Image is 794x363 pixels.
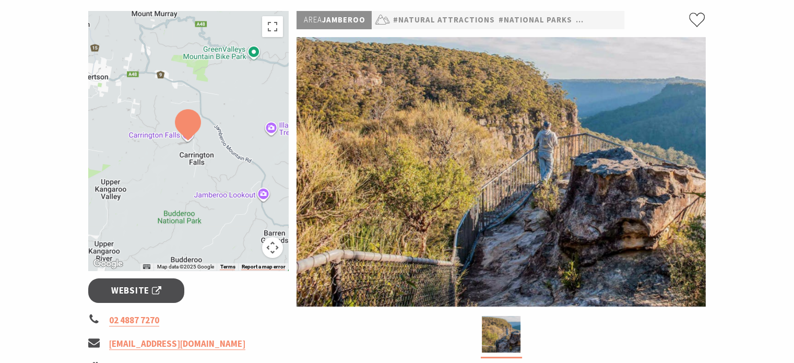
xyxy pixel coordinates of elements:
[91,257,125,271] img: Google
[91,257,125,271] a: Open this area in Google Maps (opens a new window)
[241,264,285,270] a: Report a map error
[111,284,161,298] span: Website
[157,264,214,270] span: Map data ©2025 Google
[498,14,572,27] a: #National Parks
[393,14,494,27] a: #Natural Attractions
[220,264,235,270] a: Terms (opens in new tab)
[297,37,706,307] img: Warris Chair lookout walking track, Budderoo National Park. Photo: Michael Van Ewijk
[482,316,520,353] img: Warris Chair lookout walking track, Budderoo National Park. Photo: Michael Van Ewijk
[297,11,372,29] p: Jamberoo
[109,314,159,326] a: 02 4887 7270
[303,15,322,25] span: Area
[88,278,185,303] a: Website
[262,237,283,258] button: Map camera controls
[109,338,245,350] a: [EMAIL_ADDRESS][DOMAIN_NAME]
[143,263,150,271] button: Keyboard shortcuts
[575,14,642,27] a: #Nature Walks
[262,16,283,37] button: Toggle fullscreen view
